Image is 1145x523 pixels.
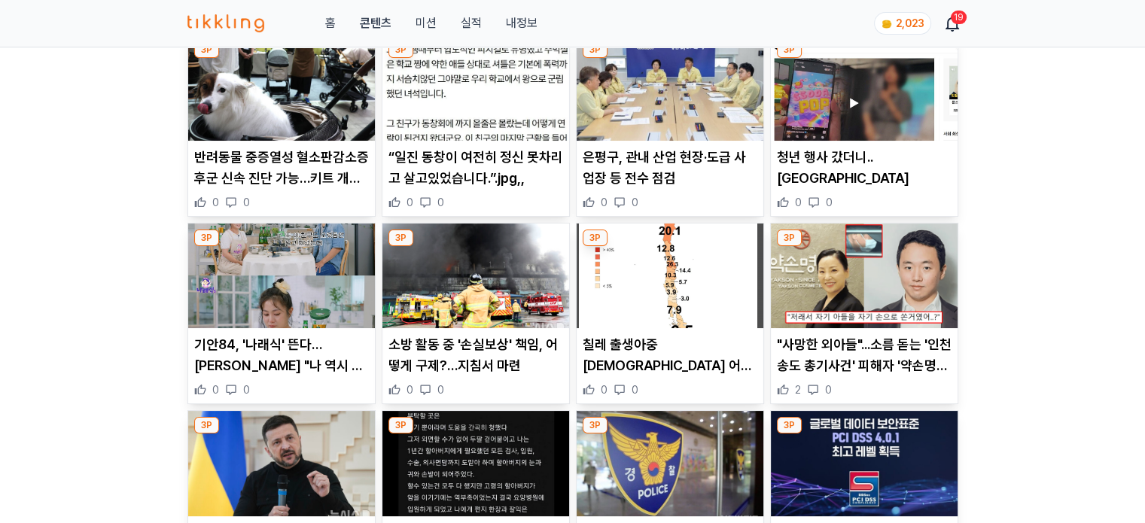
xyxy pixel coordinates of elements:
div: 19 [951,11,967,24]
div: 3P [777,417,802,433]
div: 3P [388,230,413,246]
span: 0 [601,382,608,397]
span: 0 [407,195,413,210]
span: 0 [795,195,802,210]
p: 기안84, '나래식' 뜬다…[PERSON_NAME] "나 역시 오빠가 1등" 깜짝 고백 [194,334,369,376]
span: 0 [825,382,832,397]
img: 아픈 할아버지 1년간 병원 동행해준 공무원이 받은 편지 ,, [382,411,569,516]
img: 기안84, '나래식' 뜬다…박나래 "나 역시 오빠가 1등" 깜짝 고백 [188,223,375,329]
span: 0 [632,195,638,210]
img: 칠레 출생아중 외국인 어머니에 의해 태어난 비율 [577,223,763,329]
div: 3P [583,230,608,246]
p: 소방 활동 중 '손실보상' 책임, 어떻게 구제?…지침서 마련 [388,334,563,376]
div: 3P 은평구, 관내 산업 현장·도급 사업장 등 전수 점검 은평구, 관내 산업 현장·도급 사업장 등 전수 점검 0 0 [576,35,764,217]
a: 실적 [460,14,481,32]
div: 3P "사망한 외아들"...소름 돋는 '인천 송도 총기사건' 피해자 '약손명가' 대표의 과거 인터뷰 내용 "사망한 외아들"...소름 돋는 '인천 송도 총기사건' 피해자 '약손... [770,223,958,405]
img: coin [881,18,893,30]
span: 2 [795,382,801,397]
img: 젤렌스키 "푸틴 트럼프 기만 전략, 성공 못하게 할 것" [188,411,375,516]
a: 홈 [324,14,335,32]
img: 구로 공구상가 폐공장서 공기총·실탄 68발 발견…경찰, 소유자 추적 [577,411,763,516]
span: 0 [632,382,638,397]
button: 미션 [415,14,436,32]
div: 3P 기안84, '나래식' 뜬다…박나래 "나 역시 오빠가 1등" 깜짝 고백 기안84, '나래식' 뜬다…[PERSON_NAME] "나 역시 오빠가 1등" 깜짝 고백 0 0 [187,223,376,405]
p: "사망한 외아들"...소름 돋는 '인천 송도 총기사건' 피해자 '약손명가' 대표의 과거 인터뷰 내용 [777,334,952,376]
div: 3P [194,41,219,58]
div: 3P [777,41,802,58]
img: 은평구, 관내 산업 현장·도급 사업장 등 전수 점검 [577,35,763,141]
div: 3P 소방 활동 중 '손실보상' 책임, 어떻게 구제?…지침서 마련 소방 활동 중 '손실보상' 책임, 어떻게 구제?…지침서 마련 0 0 [382,223,570,405]
span: 0 [212,382,219,397]
span: 0 [407,382,413,397]
img: KINX, 데이터 보안 표준 'PCI DSS 4.0.1' 최고 등급 획득 [771,411,958,516]
a: 콘텐츠 [359,14,391,32]
p: 은평구, 관내 산업 현장·도급 사업장 등 전수 점검 [583,147,757,189]
div: 3P [194,230,219,246]
img: "사망한 외아들"...소름 돋는 '인천 송도 총기사건' 피해자 '약손명가' 대표의 과거 인터뷰 내용 [771,223,958,329]
div: 3P [583,417,608,433]
img: 소방 활동 중 '손실보상' 책임, 어떻게 구제?…지침서 마련 [382,223,569,329]
span: 0 [601,195,608,210]
div: 3P 칠레 출생아중 외국인 어머니에 의해 태어난 비율 칠레 출생아중 [DEMOGRAPHIC_DATA] 어머니에 의해 태어난 비율 0 0 [576,223,764,405]
p: “일진 동창이 여전히 정신 못차리고 살고있었습니다.”.jpg,, [388,147,563,189]
p: 칠레 출생아중 [DEMOGRAPHIC_DATA] 어머니에 의해 태어난 비율 [583,334,757,376]
img: 청년 행사 갔더니.. 신천ㅈ [771,35,958,141]
div: 3P “일진 동창이 여전히 정신 못차리고 살고있었습니다.”.jpg,, “일진 동창이 여전히 정신 못차리고 살고있었습니다.”.jpg,, 0 0 [382,35,570,217]
img: 반려동물 중증열성 혈소판감소증후군 신속 진단 가능…키트 개발 성공 [188,35,375,141]
span: 0 [243,382,250,397]
p: 반려동물 중증열성 혈소판감소증후군 신속 진단 가능…키트 개발 성공 [194,147,369,189]
a: coin 2,023 [874,12,928,35]
span: 0 [826,195,833,210]
img: 티끌링 [187,14,265,32]
span: 0 [437,382,444,397]
span: 0 [212,195,219,210]
span: 2,023 [896,17,924,29]
img: “일진 동창이 여전히 정신 못차리고 살고있었습니다.”.jpg,, [382,35,569,141]
span: 0 [437,195,444,210]
p: 청년 행사 갔더니.. [GEOGRAPHIC_DATA] [777,147,952,189]
a: 내정보 [505,14,537,32]
div: 3P [583,41,608,58]
div: 3P [388,417,413,433]
a: 19 [946,14,958,32]
div: 3P 청년 행사 갔더니.. 신천ㅈ 청년 행사 갔더니.. [GEOGRAPHIC_DATA] 0 0 [770,35,958,217]
span: 0 [243,195,250,210]
div: 3P [777,230,802,246]
div: 3P [194,417,219,433]
div: 3P [388,41,413,58]
div: 3P 반려동물 중증열성 혈소판감소증후군 신속 진단 가능…키트 개발 성공 반려동물 중증열성 혈소판감소증후군 신속 진단 가능…키트 개발 성공 0 0 [187,35,376,217]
